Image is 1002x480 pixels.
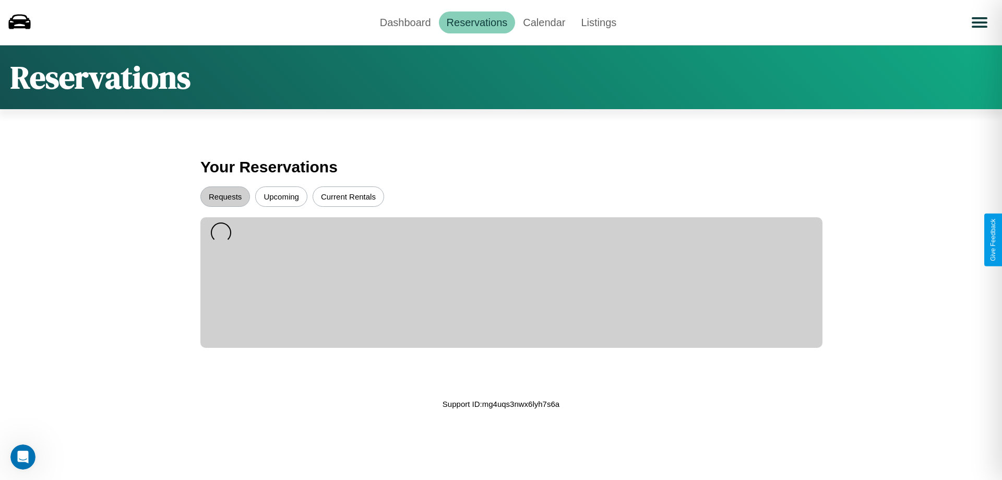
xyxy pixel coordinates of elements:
[200,186,250,207] button: Requests
[372,11,439,33] a: Dashboard
[443,397,559,411] p: Support ID: mg4uqs3nwx6lyh7s6a
[573,11,624,33] a: Listings
[200,153,802,181] h3: Your Reservations
[989,219,997,261] div: Give Feedback
[313,186,384,207] button: Current Rentals
[965,8,994,37] button: Open menu
[10,444,35,470] iframe: Intercom live chat
[439,11,516,33] a: Reservations
[255,186,307,207] button: Upcoming
[515,11,573,33] a: Calendar
[10,56,190,99] h1: Reservations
